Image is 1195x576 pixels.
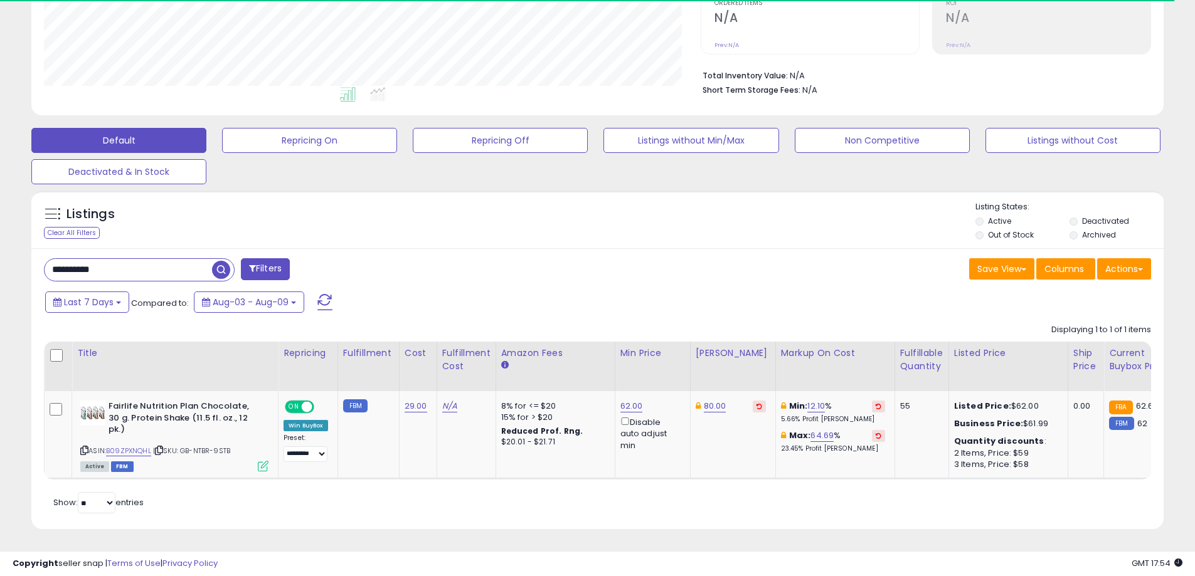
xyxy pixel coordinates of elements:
p: Listing States: [975,201,1164,213]
label: Active [988,216,1011,226]
b: Fairlife Nutrition Plan Chocolate, 30 g. Protein Shake (11.5 fl. oz., 12 pk.) [109,401,261,439]
div: Disable auto adjust min [620,415,681,451]
small: Amazon Fees. [501,360,509,371]
div: Fulfillment [343,347,394,360]
div: % [781,401,885,424]
div: 15% for > $20 [501,412,605,423]
a: Terms of Use [107,557,161,569]
button: Last 7 Days [45,291,129,313]
b: Min: [789,400,808,412]
a: 29.00 [405,400,427,412]
div: $62.00 [954,401,1058,412]
span: Last 7 Days [64,296,114,308]
small: FBM [1109,417,1134,430]
p: 5.66% Profit [PERSON_NAME] [781,415,885,424]
span: Aug-03 - Aug-09 [213,296,289,308]
div: 0.00 [1073,401,1094,412]
a: 62.00 [620,400,643,412]
div: Repricing [284,347,332,360]
button: Save View [969,258,1034,280]
small: FBA [1109,401,1132,414]
button: Deactivated & In Stock [31,159,206,184]
div: Fulfillable Quantity [900,347,943,373]
div: Cost [405,347,432,360]
a: N/A [442,400,457,412]
div: Markup on Cost [781,347,890,360]
span: All listings currently available for purchase on Amazon [80,461,109,472]
div: % [781,430,885,453]
div: Clear All Filters [44,227,100,239]
button: Listings without Cost [985,128,1160,153]
th: The percentage added to the cost of goods (COGS) that forms the calculator for Min & Max prices. [775,342,895,391]
div: seller snap | | [13,558,218,570]
div: 55 [900,401,939,412]
div: : [954,436,1058,447]
div: 8% for <= $20 [501,401,605,412]
div: Min Price [620,347,685,360]
div: $61.99 [954,418,1058,429]
div: Ship Price [1073,347,1098,373]
button: Repricing On [222,128,397,153]
b: Quantity discounts [954,435,1044,447]
div: 3 Items, Price: $58 [954,459,1058,470]
label: Archived [1082,229,1116,240]
div: Preset: [284,434,328,462]
span: Columns [1044,263,1084,275]
a: B09ZPXNQHL [106,446,151,456]
span: FBM [111,461,134,472]
span: 2025-08-17 17:54 GMT [1132,557,1182,569]
button: Default [31,128,206,153]
span: Compared to: [131,297,189,309]
h5: Listings [66,206,115,223]
div: Listed Price [954,347,1063,360]
div: Fulfillment Cost [442,347,491,373]
label: Deactivated [1082,216,1129,226]
a: 12.10 [807,400,825,412]
b: Max: [789,429,811,441]
b: Business Price: [954,417,1023,429]
b: Listed Price: [954,400,1011,412]
b: Reduced Prof. Rng. [501,426,583,436]
button: Columns [1036,258,1095,280]
button: Filters [241,258,290,280]
strong: Copyright [13,557,58,569]
label: Out of Stock [988,229,1034,240]
div: ASIN: [80,401,268,470]
span: ON [286,402,302,412]
div: [PERSON_NAME] [696,347,770,360]
img: 412eWkuJd8L._SL40_.jpg [80,401,105,426]
button: Aug-03 - Aug-09 [194,291,304,313]
span: Show: entries [53,496,144,508]
button: Repricing Off [413,128,588,153]
div: $20.01 - $21.71 [501,437,605,448]
p: 23.45% Profit [PERSON_NAME] [781,444,885,453]
span: 62 [1137,417,1147,429]
small: FBM [343,399,368,412]
a: Privacy Policy [162,557,218,569]
div: Win BuyBox [284,420,328,431]
div: Current Buybox Price [1109,347,1174,373]
button: Actions [1097,258,1151,280]
button: Non Competitive [795,128,970,153]
a: 64.69 [810,429,834,442]
div: Title [77,347,273,360]
div: Amazon Fees [501,347,610,360]
span: 62.69 [1136,400,1159,412]
div: Displaying 1 to 1 of 1 items [1051,324,1151,336]
a: 80.00 [704,400,726,412]
span: OFF [312,402,332,412]
div: 2 Items, Price: $59 [954,448,1058,459]
button: Listings without Min/Max [603,128,778,153]
span: | SKU: GB-NTBR-9STB [153,446,230,456]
